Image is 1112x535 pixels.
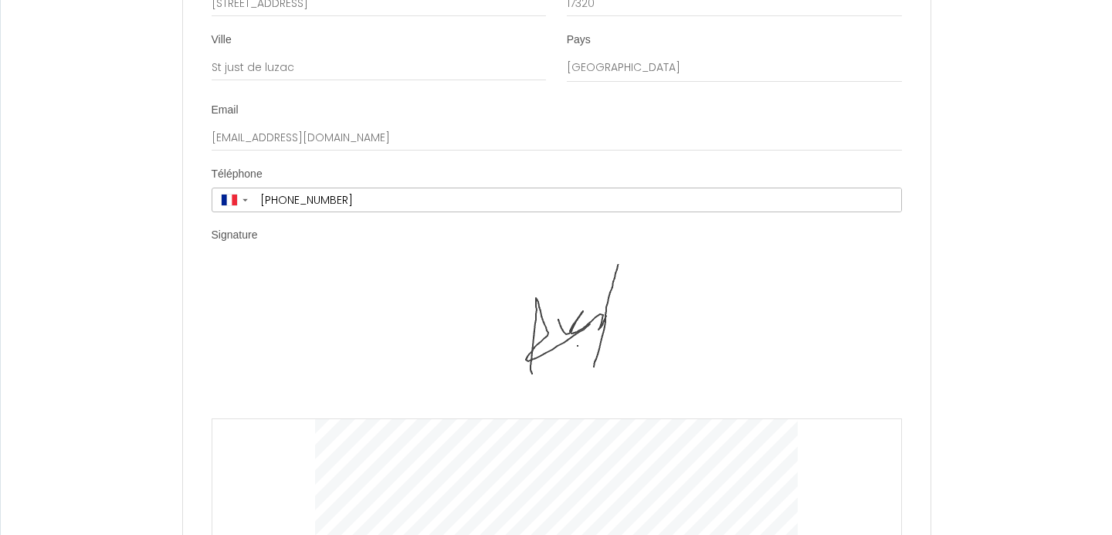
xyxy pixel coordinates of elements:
[567,32,591,48] label: Pays
[255,188,901,212] input: +33 6 12 34 56 78
[212,228,258,243] label: Signature
[1046,466,1100,523] iframe: Chat
[241,197,249,203] span: ▼
[489,264,624,418] img: signature
[212,167,263,182] label: Téléphone
[212,103,239,118] label: Email
[212,32,232,48] label: Ville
